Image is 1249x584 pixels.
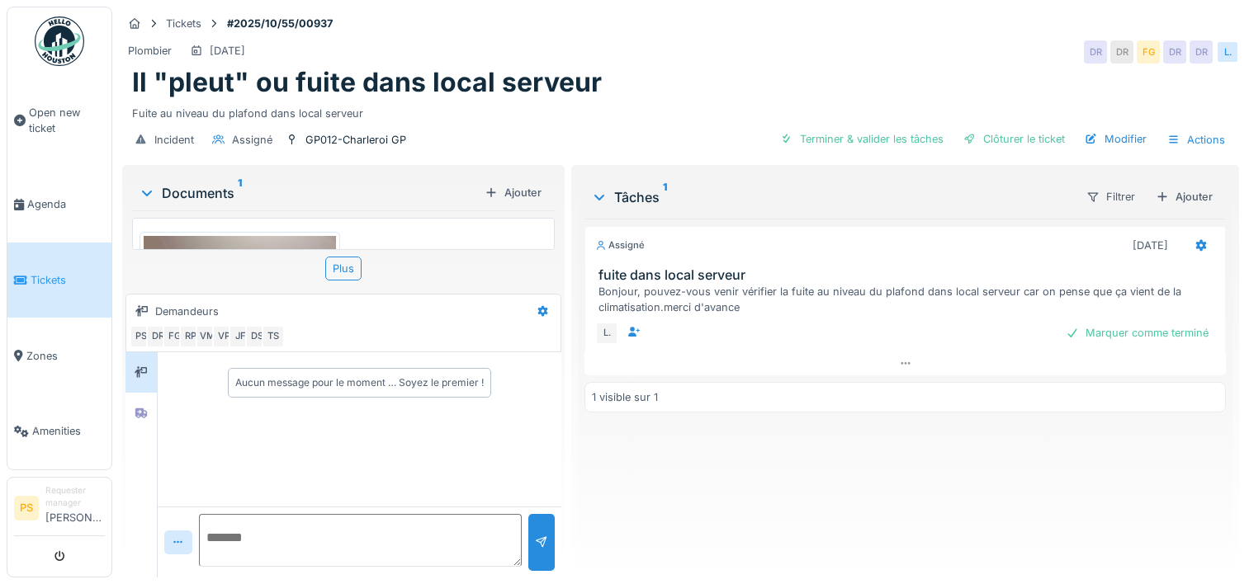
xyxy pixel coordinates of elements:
[595,322,618,345] div: L.
[210,43,245,59] div: [DATE]
[595,238,645,252] div: Assigné
[478,181,548,204] div: Ajouter
[232,132,272,148] div: Assigné
[325,257,362,280] div: Plus
[7,393,111,469] a: Amenities
[262,325,285,348] div: TS
[212,325,235,348] div: VP
[196,325,219,348] div: VM
[598,267,1218,283] h3: fuite dans local serveur
[7,318,111,393] a: Zones
[1079,185,1143,209] div: Filtrer
[220,16,339,31] strong: #2025/10/55/00937
[155,304,219,319] div: Demandeurs
[592,389,658,405] div: 1 visible sur 1
[774,128,950,150] div: Terminer & valider les tâches
[45,484,105,510] div: Requester manager
[1137,40,1160,64] div: FG
[1084,40,1107,64] div: DR
[130,325,153,348] div: PS
[7,243,111,318] a: Tickets
[139,183,478,203] div: Documents
[144,236,336,492] img: woeg39ducre4vgza7xawejo9xc6p
[1216,40,1239,64] div: L.
[598,284,1218,315] div: Bonjour, pouvez-vous venir vérifier la fuite au niveau du plafond dans local serveur car on pense...
[1059,322,1215,344] div: Marquer comme terminé
[146,325,169,348] div: DR
[166,16,201,31] div: Tickets
[663,187,667,207] sup: 1
[31,272,105,288] span: Tickets
[1078,128,1153,150] div: Modifier
[45,484,105,532] li: [PERSON_NAME]
[14,496,39,520] li: PS
[1110,40,1133,64] div: DR
[26,348,105,364] span: Zones
[32,423,105,439] span: Amenities
[1149,186,1219,208] div: Ajouter
[154,132,194,148] div: Incident
[132,67,602,98] h1: Il "pleut" ou fuite dans local serveur
[229,325,252,348] div: JF
[1133,238,1168,253] div: [DATE]
[238,183,242,203] sup: 1
[7,75,111,167] a: Open new ticket
[27,196,105,212] span: Agenda
[179,325,202,348] div: RP
[29,105,105,136] span: Open new ticket
[235,375,484,390] div: Aucun message pour le moment … Soyez le premier !
[305,132,406,148] div: GP012-Charleroi GP
[1190,40,1213,64] div: DR
[132,99,1229,121] div: Fuite au niveau du plafond dans local serveur
[7,167,111,243] a: Agenda
[35,16,84,66] img: Badge_color-CXgf-gQk.svg
[163,325,186,348] div: FG
[245,325,268,348] div: DS
[1163,40,1186,64] div: DR
[591,187,1072,207] div: Tâches
[14,484,105,536] a: PS Requester manager[PERSON_NAME]
[957,128,1072,150] div: Clôturer le ticket
[128,43,172,59] div: Plombier
[1160,128,1232,152] div: Actions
